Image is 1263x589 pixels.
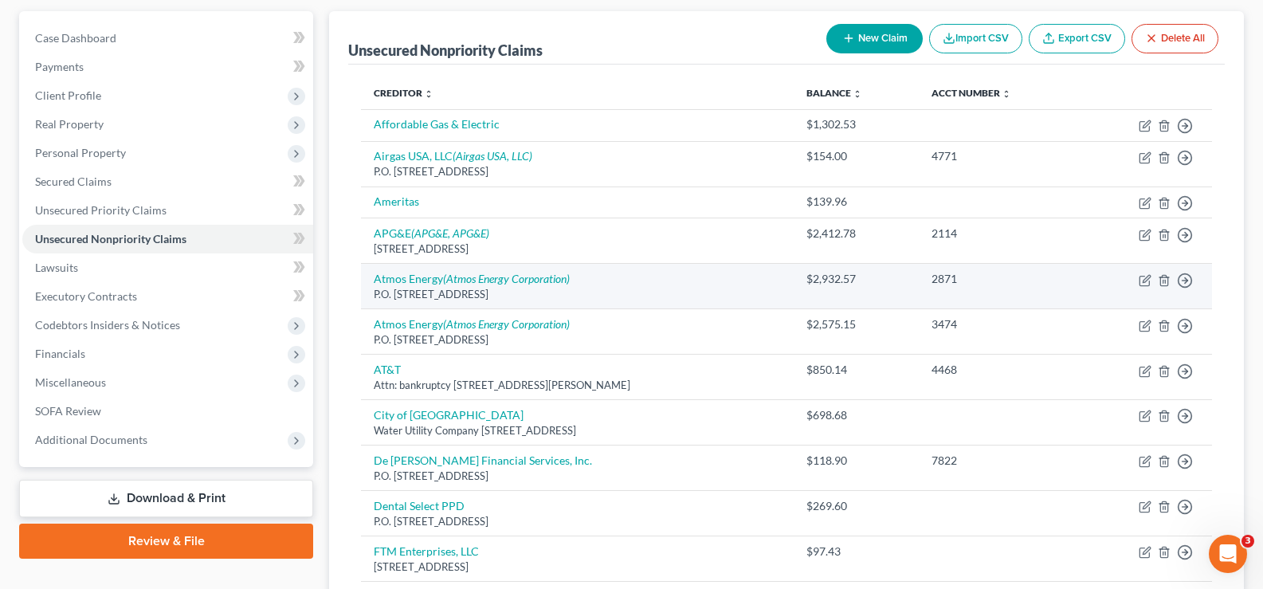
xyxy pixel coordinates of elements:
i: (Airgas USA, LLC) [453,149,532,163]
a: Creditor unfold_more [374,87,433,99]
div: $97.43 [806,544,905,560]
a: APG&E(APG&E, APG&E) [374,226,489,240]
span: Unsecured Priority Claims [35,203,167,217]
div: P.O. [STREET_ADDRESS] [374,287,781,302]
a: Dental Select PPD [374,499,465,512]
div: 2871 [932,271,1068,287]
div: $2,412.78 [806,226,905,241]
div: Water Utility Company [STREET_ADDRESS] [374,423,781,438]
a: Balance unfold_more [806,87,862,99]
a: Download & Print [19,480,313,517]
a: Atmos Energy(Atmos Energy Corporation) [374,272,570,285]
a: Atmos Energy(Atmos Energy Corporation) [374,317,570,331]
button: Import CSV [929,24,1022,53]
span: Financials [35,347,85,360]
button: New Claim [826,24,923,53]
div: 7822 [932,453,1068,469]
a: Export CSV [1029,24,1125,53]
span: Real Property [35,117,104,131]
a: Acct Number unfold_more [932,87,1011,99]
div: 4771 [932,148,1068,164]
a: Executory Contracts [22,282,313,311]
span: Executory Contracts [35,289,137,303]
a: Secured Claims [22,167,313,196]
iframe: Intercom live chat [1209,535,1247,573]
a: AT&T [374,363,401,376]
a: Airgas USA, LLC(Airgas USA, LLC) [374,149,532,163]
a: Review & File [19,524,313,559]
span: Lawsuits [35,261,78,274]
div: [STREET_ADDRESS] [374,560,781,575]
span: SOFA Review [35,404,101,418]
span: Case Dashboard [35,31,116,45]
a: Lawsuits [22,253,313,282]
i: unfold_more [1002,89,1011,99]
a: Affordable Gas & Electric [374,117,500,131]
div: P.O. [STREET_ADDRESS] [374,469,781,484]
button: Delete All [1132,24,1218,53]
div: $698.68 [806,407,905,423]
div: $2,575.15 [806,316,905,332]
div: P.O. [STREET_ADDRESS] [374,164,781,179]
div: Attn: bankruptcy [STREET_ADDRESS][PERSON_NAME] [374,378,781,393]
span: Miscellaneous [35,375,106,389]
a: Payments [22,53,313,81]
a: Ameritas [374,194,419,208]
i: unfold_more [424,89,433,99]
div: $1,302.53 [806,116,905,132]
span: Payments [35,60,84,73]
a: Unsecured Priority Claims [22,196,313,225]
span: Client Profile [35,88,101,102]
a: Unsecured Nonpriority Claims [22,225,313,253]
div: $269.60 [806,498,905,514]
div: 4468 [932,362,1068,378]
span: Additional Documents [35,433,147,446]
div: $2,932.57 [806,271,905,287]
a: City of [GEOGRAPHIC_DATA] [374,408,524,422]
div: Unsecured Nonpriority Claims [348,41,543,60]
a: De [PERSON_NAME] Financial Services, Inc. [374,454,592,467]
a: FTM Enterprises, LLC [374,544,479,558]
a: SOFA Review [22,397,313,426]
div: $118.90 [806,453,905,469]
a: Case Dashboard [22,24,313,53]
i: (Atmos Energy Corporation) [443,317,570,331]
i: unfold_more [853,89,862,99]
div: $139.96 [806,194,905,210]
span: Unsecured Nonpriority Claims [35,232,186,245]
span: Secured Claims [35,175,112,188]
div: P.O. [STREET_ADDRESS] [374,514,781,529]
div: $850.14 [806,362,905,378]
span: 3 [1241,535,1254,548]
i: (Atmos Energy Corporation) [443,272,570,285]
span: Personal Property [35,146,126,159]
div: $154.00 [806,148,905,164]
div: 3474 [932,316,1068,332]
div: [STREET_ADDRESS] [374,241,781,257]
div: P.O. [STREET_ADDRESS] [374,332,781,348]
i: (APG&E, APG&E) [411,226,489,240]
span: Codebtors Insiders & Notices [35,318,180,332]
div: 2114 [932,226,1068,241]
